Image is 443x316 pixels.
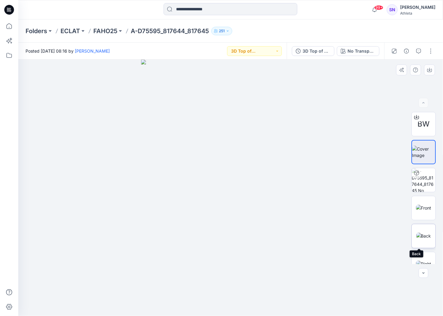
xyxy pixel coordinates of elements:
[61,27,80,35] a: ECLAT
[416,261,431,267] img: Right
[131,27,209,35] p: A-D75595_817644_817645
[75,48,110,54] a: [PERSON_NAME]
[292,46,334,56] button: 3D Top of Production
[416,205,431,211] img: Front
[402,46,411,56] button: Details
[348,48,376,54] div: No Transparency
[412,168,435,192] img: A-D75595_817644_817645 No Transparency
[374,5,383,10] span: 99+
[387,4,398,15] div: SN
[303,48,331,54] div: 3D Top of Production
[416,233,431,239] img: Back
[26,48,110,54] span: Posted [DATE] 08:16 by
[400,4,435,11] div: [PERSON_NAME]
[337,46,379,56] button: No Transparency
[400,11,435,16] div: Athleta
[417,119,430,130] span: BW
[141,60,320,316] img: eyJhbGciOiJIUzI1NiIsImtpZCI6IjAiLCJzbHQiOiJzZXMiLCJ0eXAiOiJKV1QifQ.eyJkYXRhIjp7InR5cGUiOiJzdG9yYW...
[211,27,232,35] button: 251
[93,27,117,35] a: FAHO25
[412,146,435,158] img: Cover Image
[26,27,47,35] a: Folders
[219,28,225,34] p: 251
